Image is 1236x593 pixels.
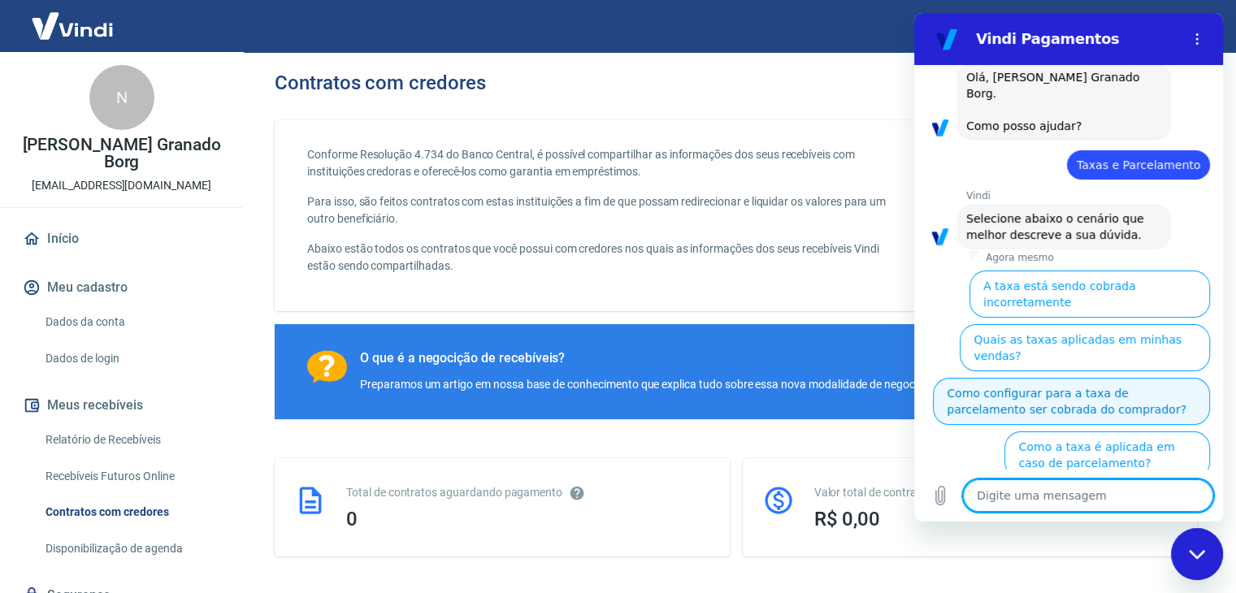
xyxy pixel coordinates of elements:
[39,532,223,565] a: Disponibilização de agenda
[13,136,230,171] p: [PERSON_NAME] Granado Borg
[32,177,211,194] p: [EMAIL_ADDRESS][DOMAIN_NAME]
[20,1,125,50] img: Vindi
[346,508,710,530] div: 0
[814,484,1178,501] div: Valor total de contratos aguardando pagamento
[39,460,223,493] a: Recebíveis Futuros Online
[307,350,347,383] img: Ícone com um ponto de interrogação.
[307,240,908,275] p: Abaixo estão todos os contratos que você possui com credores nos quais as informações dos seus re...
[307,193,908,227] p: Para isso, são feitos contratos com estas instituições a fim de que possam redirecionar e liquida...
[275,71,486,94] h3: Contratos com credores
[20,387,223,423] button: Meus recebíveis
[346,484,710,501] div: Total de contratos aguardando pagamento
[814,508,881,530] span: R$ 0,00
[89,65,154,130] div: N
[914,13,1223,522] iframe: Janela de mensagens
[569,485,585,501] svg: Esses contratos não se referem à Vindi, mas sim a outras instituições.
[1158,11,1216,41] button: Sair
[20,221,223,257] a: Início
[1171,528,1223,580] iframe: Botão para abrir a janela de mensagens, conversa em andamento
[360,376,1031,393] div: Preparamos um artigo em nossa base de conhecimento que explica tudo sobre essa nova modalidade de...
[39,496,223,529] a: Contratos com credores
[39,423,223,457] a: Relatório de Recebíveis
[39,342,223,375] a: Dados de login
[20,270,223,305] button: Meu cadastro
[360,350,1031,366] div: O que é a negocição de recebíveis?
[39,305,223,339] a: Dados da conta
[307,146,908,180] p: Conforme Resolução 4.734 do Banco Central, é possível compartilhar as informações dos seus recebí...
